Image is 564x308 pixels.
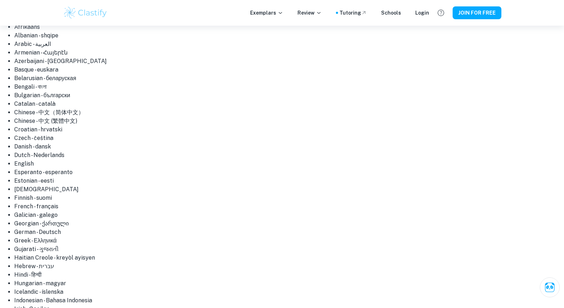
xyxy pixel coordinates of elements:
a: [DEMOGRAPHIC_DATA] [14,186,79,193]
a: Danish - dansk [14,143,51,150]
a: Estonian - eesti [14,177,54,184]
a: Tutoring [339,9,367,17]
a: Croatian - hrvatski [14,126,62,133]
a: Login [415,9,429,17]
img: Clastify logo [63,6,108,20]
a: Hebrew - ‎‫עברית‬‎ [14,263,54,270]
a: German - Deutsch [14,229,61,235]
a: Hindi - हिन्दी [14,271,42,278]
a: English [14,160,34,167]
a: Schools [381,9,401,17]
a: Icelandic - íslenska [14,288,63,295]
a: Galician - galego [14,212,58,218]
a: Indonesian - Bahasa Indonesia [14,297,92,304]
a: Bengali - বাংলা [14,83,47,90]
p: Exemplars [250,9,283,17]
a: Bulgarian - български [14,92,70,99]
a: Azerbaijani - [GEOGRAPHIC_DATA] [14,58,107,64]
a: Haitian Creole - kreyòl ayisyen [14,254,95,261]
a: Finnish - suomi [14,194,52,201]
button: Help and Feedback [435,7,447,19]
a: Belarusian - беларуская [14,75,76,82]
button: JOIN FOR FREE [453,6,501,19]
a: Gujarati - ગુજરાતી [14,246,59,252]
a: Hungarian - magyar [14,280,66,287]
a: Chinese - 中文 (繁體中文) [14,118,77,124]
a: Chinese - 中文（简体中文） [14,109,84,116]
p: Review [297,9,322,17]
a: Dutch - Nederlands [14,152,64,158]
a: French - français [14,203,58,210]
a: Armenian - Հայերէն [14,49,68,56]
a: Arabic - ‎‫العربية‬‎ [14,41,51,47]
a: Basque - euskara [14,66,58,73]
a: Esperanto - esperanto [14,169,73,176]
a: Afrikaans [14,24,40,30]
a: Czech - čeština [14,135,53,141]
a: Georgian - ქართული [14,220,69,227]
a: Albanian - shqipe [14,32,58,39]
a: Greek - Ελληνικά [14,237,57,244]
a: Catalan - català [14,100,56,107]
button: Ask Clai [540,277,560,297]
